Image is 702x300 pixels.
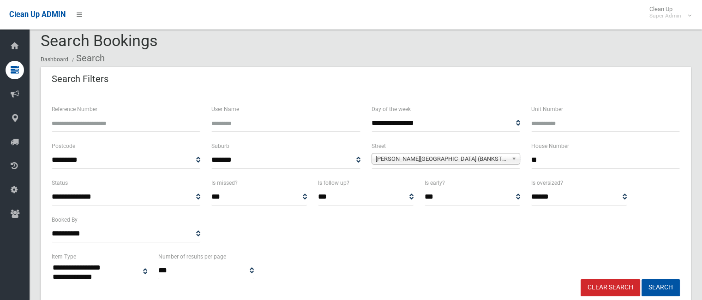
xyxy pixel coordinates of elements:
[531,178,563,188] label: Is oversized?
[41,70,120,88] header: Search Filters
[372,104,411,114] label: Day of the week
[52,141,75,151] label: Postcode
[158,252,226,262] label: Number of results per page
[211,141,229,151] label: Suburb
[318,178,349,188] label: Is follow up?
[649,12,681,19] small: Super Admin
[531,104,563,114] label: Unit Number
[70,50,105,67] li: Search
[52,215,78,225] label: Booked By
[642,279,680,296] button: Search
[211,178,238,188] label: Is missed?
[9,10,66,19] span: Clean Up ADMIN
[41,31,158,50] span: Search Bookings
[645,6,690,19] span: Clean Up
[52,178,68,188] label: Status
[52,104,97,114] label: Reference Number
[41,56,68,63] a: Dashboard
[531,141,569,151] label: House Number
[211,104,239,114] label: User Name
[376,153,508,165] span: [PERSON_NAME][GEOGRAPHIC_DATA] (BANKSTOWN 2200)
[425,178,445,188] label: Is early?
[372,141,386,151] label: Street
[52,252,76,262] label: Item Type
[581,279,640,296] a: Clear Search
